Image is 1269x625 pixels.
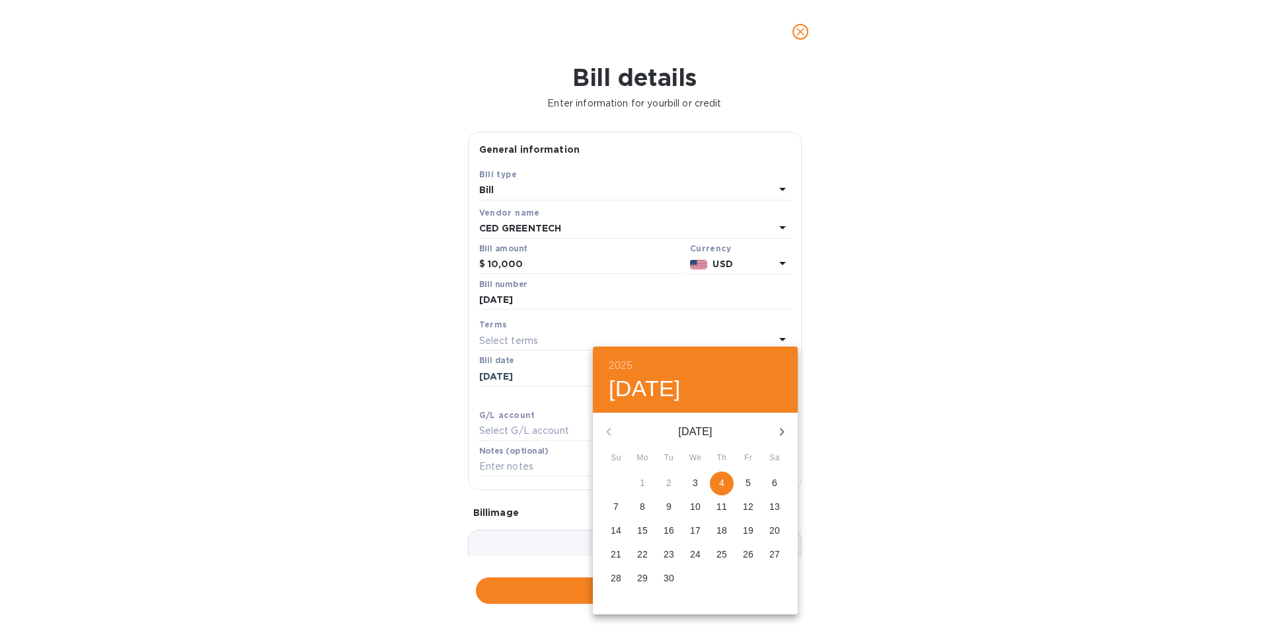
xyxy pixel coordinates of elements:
p: 12 [743,500,753,513]
p: 13 [769,500,780,513]
span: Su [604,452,628,465]
p: 8 [640,500,645,513]
button: 18 [710,519,734,543]
p: 22 [637,548,648,561]
button: 15 [631,519,654,543]
button: 2025 [609,356,633,375]
button: 27 [763,543,787,567]
p: 20 [769,524,780,537]
p: 18 [716,524,727,537]
button: 9 [657,495,681,519]
span: Sa [763,452,787,465]
span: Fr [736,452,760,465]
p: 7 [613,500,619,513]
button: 20 [763,519,787,543]
p: 14 [611,524,621,537]
button: 22 [631,543,654,567]
button: 23 [657,543,681,567]
p: 17 [690,524,701,537]
p: 28 [611,571,621,585]
button: 3 [683,472,707,495]
button: 4 [710,472,734,495]
p: 4 [719,476,724,489]
span: Th [710,452,734,465]
p: 5 [746,476,751,489]
button: [DATE] [609,375,681,403]
p: 27 [769,548,780,561]
p: 23 [664,548,674,561]
button: 16 [657,519,681,543]
p: 19 [743,524,753,537]
button: 17 [683,519,707,543]
button: 30 [657,567,681,591]
span: Mo [631,452,654,465]
button: 14 [604,519,628,543]
p: 3 [693,476,698,489]
button: 13 [763,495,787,519]
button: 7 [604,495,628,519]
p: 6 [772,476,777,489]
p: 9 [666,500,672,513]
button: 6 [763,472,787,495]
button: 8 [631,495,654,519]
p: 30 [664,571,674,585]
p: 29 [637,571,648,585]
p: 16 [664,524,674,537]
button: 28 [604,567,628,591]
p: 10 [690,500,701,513]
button: 21 [604,543,628,567]
p: [DATE] [625,424,766,440]
p: 21 [611,548,621,561]
p: 15 [637,524,648,537]
button: 26 [736,543,760,567]
span: Tu [657,452,681,465]
button: 25 [710,543,734,567]
span: We [683,452,707,465]
button: 11 [710,495,734,519]
button: 24 [683,543,707,567]
button: 29 [631,567,654,591]
button: 19 [736,519,760,543]
button: 5 [736,472,760,495]
p: 26 [743,548,753,561]
p: 25 [716,548,727,561]
p: 24 [690,548,701,561]
button: 12 [736,495,760,519]
p: 11 [716,500,727,513]
button: 10 [683,495,707,519]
